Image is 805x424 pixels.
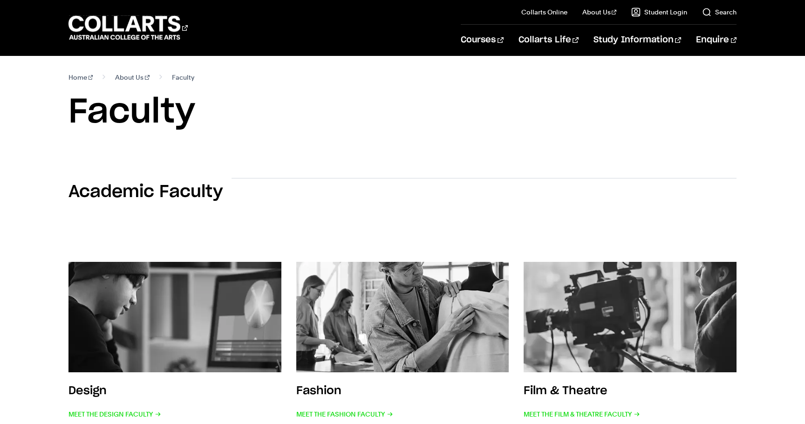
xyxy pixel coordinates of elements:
h2: Academic Faculty [68,182,223,202]
a: Search [702,7,737,17]
h3: Fashion [296,385,341,397]
span: Meet the Design Faculty [68,408,161,421]
a: Study Information [594,25,681,55]
a: Design Meet the Design Faculty [68,262,281,421]
span: Meet the Fashion Faculty [296,408,393,421]
h3: Design [68,385,107,397]
a: Courses [461,25,503,55]
a: Enquire [696,25,737,55]
a: Fashion Meet the Fashion Faculty [296,262,509,421]
h3: Film & Theatre [524,385,607,397]
a: Collarts Online [521,7,567,17]
span: Meet the Film & Theatre Faculty [524,408,640,421]
span: Faculty [172,71,194,84]
a: Home [68,71,93,84]
a: Student Login [631,7,687,17]
a: Collarts Life [518,25,579,55]
div: Go to homepage [68,14,188,41]
h1: Faculty [68,91,737,133]
a: About Us [115,71,150,84]
a: About Us [582,7,617,17]
a: Film & Theatre Meet the Film & Theatre Faculty [524,262,737,421]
